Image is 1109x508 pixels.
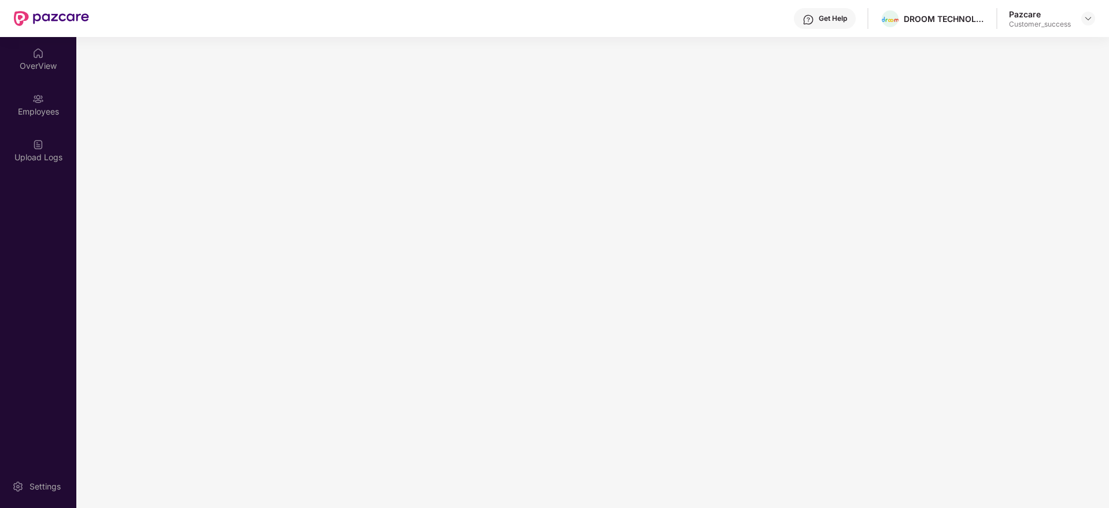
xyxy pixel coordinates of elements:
[819,14,847,23] div: Get Help
[32,139,44,150] img: svg+xml;base64,PHN2ZyBpZD0iVXBsb2FkX0xvZ3MiIGRhdGEtbmFtZT0iVXBsb2FkIExvZ3MiIHhtbG5zPSJodHRwOi8vd3...
[26,481,64,492] div: Settings
[32,93,44,105] img: svg+xml;base64,PHN2ZyBpZD0iRW1wbG95ZWVzIiB4bWxucz0iaHR0cDovL3d3dy53My5vcmcvMjAwMC9zdmciIHdpZHRoPS...
[1009,20,1071,29] div: Customer_success
[1084,14,1093,23] img: svg+xml;base64,PHN2ZyBpZD0iRHJvcGRvd24tMzJ4MzIiIHhtbG5zPSJodHRwOi8vd3d3LnczLm9yZy8yMDAwL3N2ZyIgd2...
[32,47,44,59] img: svg+xml;base64,PHN2ZyBpZD0iSG9tZSIgeG1sbnM9Imh0dHA6Ly93d3cudzMub3JnLzIwMDAvc3ZnIiB3aWR0aD0iMjAiIG...
[12,481,24,492] img: svg+xml;base64,PHN2ZyBpZD0iU2V0dGluZy0yMHgyMCIgeG1sbnM9Imh0dHA6Ly93d3cudzMub3JnLzIwMDAvc3ZnIiB3aW...
[882,17,899,22] img: droom.png
[14,11,89,26] img: New Pazcare Logo
[803,14,814,25] img: svg+xml;base64,PHN2ZyBpZD0iSGVscC0zMngzMiIgeG1sbnM9Imh0dHA6Ly93d3cudzMub3JnLzIwMDAvc3ZnIiB3aWR0aD...
[904,13,985,24] div: DROOM TECHNOLOGY PRIVATE LIMITED
[1009,9,1071,20] div: Pazcare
